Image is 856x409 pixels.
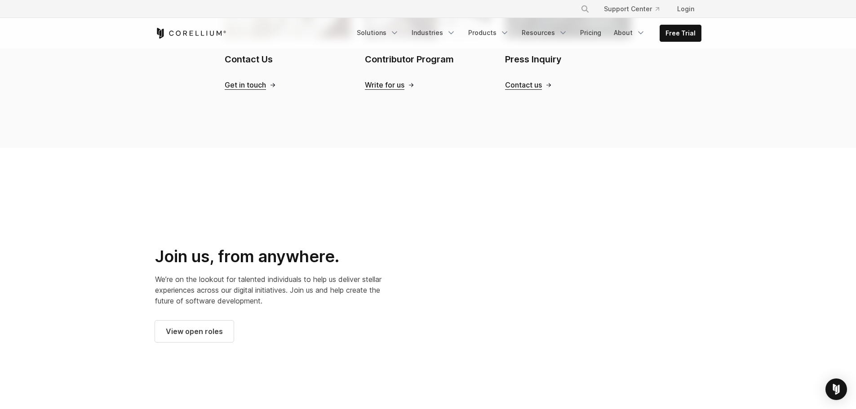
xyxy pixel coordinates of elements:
a: Free Trial [660,25,701,41]
div: Navigation Menu [351,25,701,42]
a: Corellium Home [155,28,226,39]
h2: Contact Us [225,53,350,66]
button: Search [577,1,593,17]
a: Resources [516,25,573,41]
span: Contact us [505,80,542,90]
div: Navigation Menu [570,1,701,17]
a: About [608,25,651,41]
a: View open roles [155,321,234,342]
div: Open Intercom Messenger [825,378,847,400]
h2: Join us, from anywhere. [155,246,385,267]
a: Login [670,1,701,17]
a: Support Center [597,1,666,17]
a: Products [463,25,514,41]
a: Pricing [575,25,607,41]
span: Write for us [365,80,404,90]
h2: Press Inquiry [505,53,631,66]
span: View open roles [166,326,223,337]
span: Get in touch [225,80,266,90]
p: We’re on the lookout for talented individuals to help us deliver stellar experiences across our d... [155,274,385,306]
a: Industries [406,25,461,41]
a: Solutions [351,25,404,41]
h2: Contributor Program [365,53,491,66]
